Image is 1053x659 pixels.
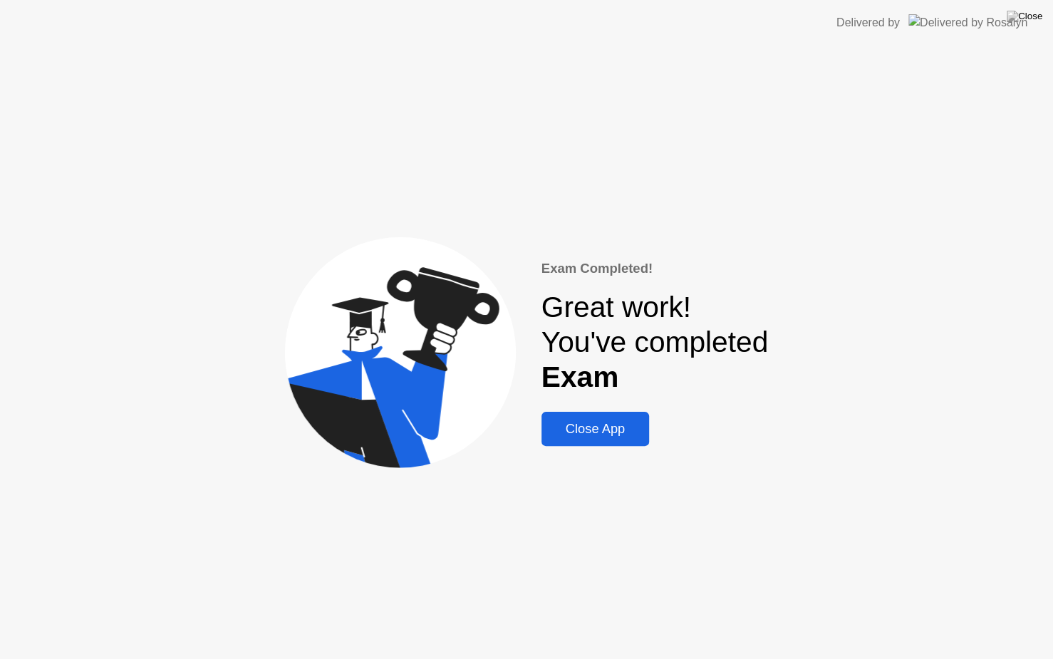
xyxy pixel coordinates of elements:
b: Exam [541,360,619,393]
div: Exam Completed! [541,259,768,279]
button: Close App [541,412,649,446]
img: Close [1007,11,1042,22]
img: Delivered by Rosalyn [908,14,1027,31]
div: Delivered by [836,14,900,31]
div: Close App [546,421,645,437]
div: Great work! You've completed [541,290,768,395]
